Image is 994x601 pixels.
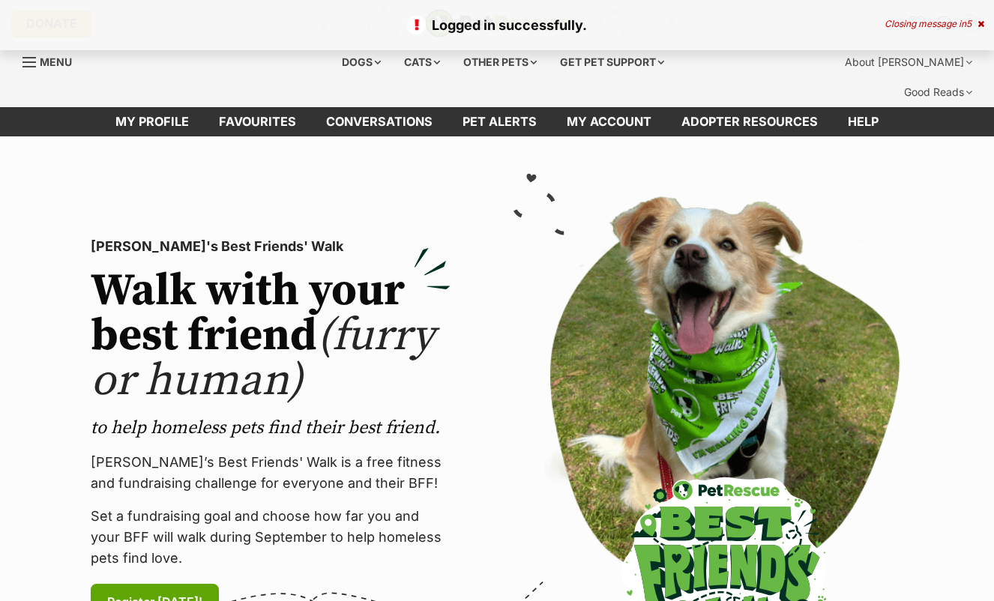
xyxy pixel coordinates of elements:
p: Set a fundraising goal and choose how far you and your BFF will walk during September to help hom... [91,506,451,569]
div: About [PERSON_NAME] [834,47,983,77]
a: Adopter resources [666,107,833,136]
div: Dogs [331,47,391,77]
h2: Walk with your best friend [91,269,451,404]
div: Other pets [453,47,547,77]
a: Menu [22,47,82,74]
a: Pet alerts [448,107,552,136]
p: [PERSON_NAME]'s Best Friends' Walk [91,236,451,257]
div: Cats [394,47,451,77]
span: (furry or human) [91,308,435,409]
p: to help homeless pets find their best friend. [91,416,451,440]
div: Get pet support [549,47,675,77]
a: Help [833,107,894,136]
p: [PERSON_NAME]’s Best Friends' Walk is a free fitness and fundraising challenge for everyone and t... [91,452,451,494]
a: My profile [100,107,204,136]
a: Favourites [204,107,311,136]
span: Menu [40,55,72,68]
a: conversations [311,107,448,136]
a: My account [552,107,666,136]
div: Good Reads [894,77,983,107]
